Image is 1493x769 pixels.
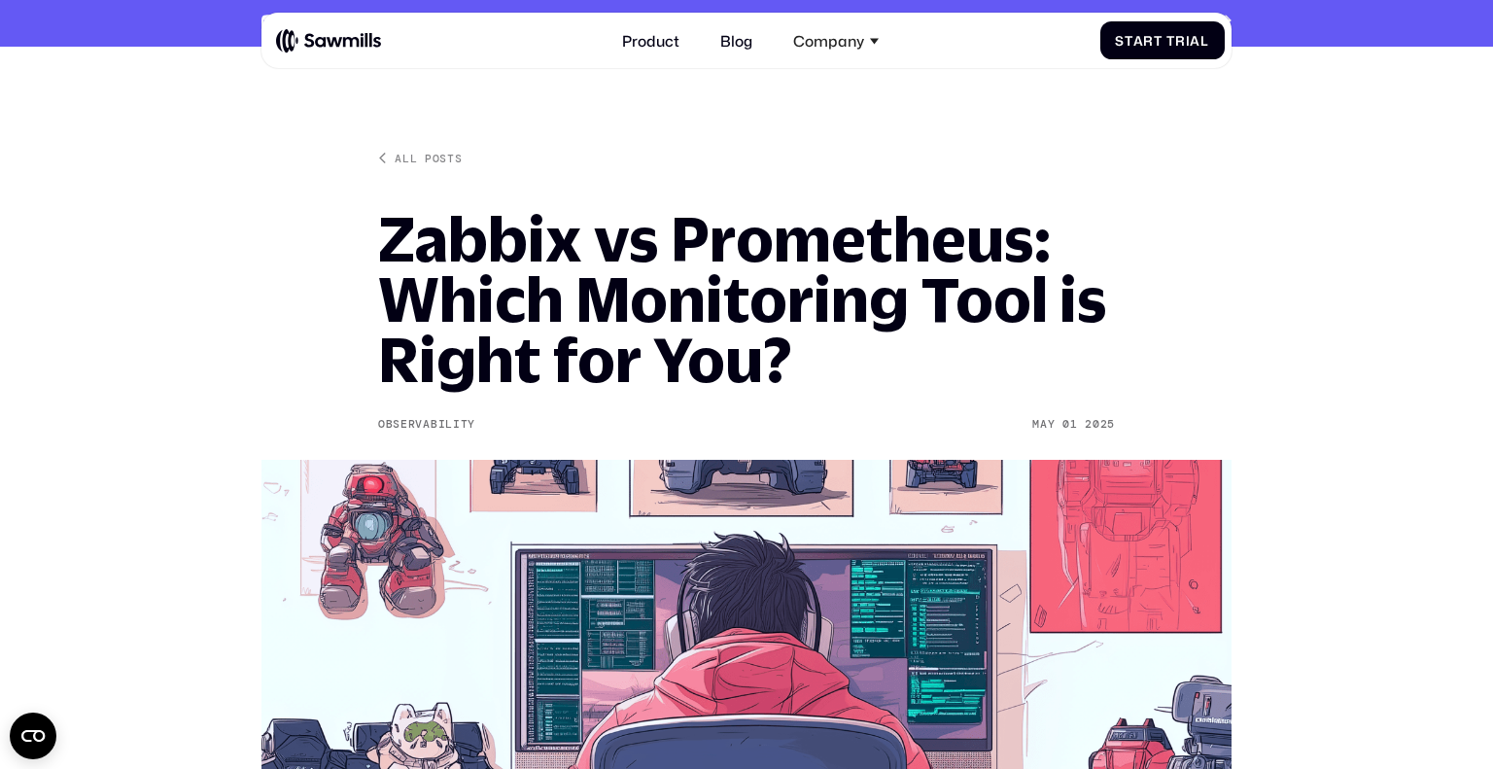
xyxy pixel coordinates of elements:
div: All posts [395,152,462,166]
span: r [1143,33,1154,49]
a: Blog [709,20,763,60]
div: Company [782,20,890,60]
h1: Zabbix vs Prometheus: Which Monitoring Tool is Right for You? [378,209,1115,391]
a: Product [610,20,690,60]
span: l [1200,33,1209,49]
span: T [1166,33,1175,49]
div: 2025 [1085,418,1115,432]
button: Open CMP widget [10,713,56,759]
span: S [1115,33,1125,49]
a: All posts [378,152,463,166]
span: a [1133,33,1144,49]
span: t [1125,33,1133,49]
div: May [1032,418,1055,432]
div: Company [793,32,864,50]
span: i [1186,33,1191,49]
div: Observability [378,418,475,432]
span: a [1190,33,1200,49]
span: t [1154,33,1163,49]
a: StartTrial [1100,21,1225,59]
div: 01 [1062,418,1077,432]
span: r [1175,33,1186,49]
